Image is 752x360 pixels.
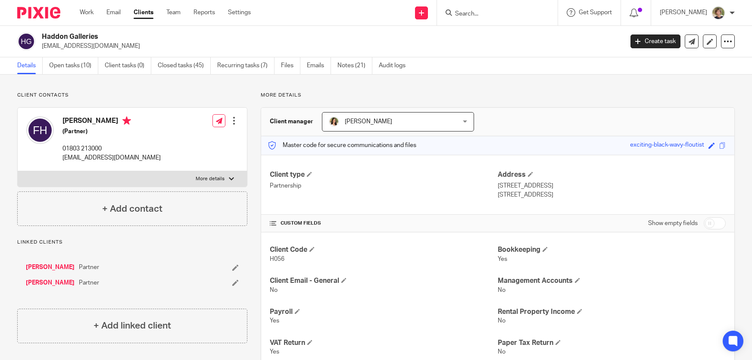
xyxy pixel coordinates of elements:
p: More details [261,92,735,99]
h2: Haddon Galleries [42,32,502,41]
p: [EMAIL_ADDRESS][DOMAIN_NAME] [62,153,161,162]
a: Audit logs [379,57,412,74]
h4: + Add linked client [94,319,171,332]
h5: (Partner) [62,127,161,136]
a: Details [17,57,43,74]
h4: Payroll [270,307,498,316]
h3: Client manager [270,117,313,126]
h4: Client Code [270,245,498,254]
a: Recurring tasks (7) [217,57,275,74]
span: [PERSON_NAME] [345,119,392,125]
a: Notes (21) [337,57,372,74]
h4: Paper Tax Return [498,338,726,347]
h4: VAT Return [270,338,498,347]
span: Get Support [579,9,612,16]
span: Partner [79,279,99,287]
span: No [498,349,505,355]
img: Pixie [17,7,60,19]
span: Partner [79,263,99,272]
h4: + Add contact [102,202,162,216]
a: Closed tasks (45) [158,57,211,74]
a: Emails [307,57,331,74]
a: Reports [193,8,215,17]
h4: Address [498,170,726,179]
p: 01803 213000 [62,144,161,153]
a: Files [281,57,300,74]
p: Partnership [270,182,498,190]
h4: Management Accounts [498,276,726,285]
span: Yes [270,318,279,324]
p: Master code for secure communications and files [268,141,416,150]
div: exciting-black-wavy-floutist [630,141,704,150]
label: Show empty fields [648,219,698,228]
h4: Client Email - General [270,276,498,285]
p: [STREET_ADDRESS] [498,182,726,190]
a: [PERSON_NAME] [26,263,75,272]
h4: Client type [270,170,498,179]
span: Yes [270,349,279,355]
a: [PERSON_NAME] [26,279,75,287]
a: Work [80,8,94,17]
i: Primary [122,116,131,125]
img: High%20Res%20Andrew%20Price%20Accountants_Poppy%20Jakes%20photography-1142.jpg [711,6,725,20]
p: [STREET_ADDRESS] [498,191,726,199]
a: Clients [134,8,153,17]
h4: [PERSON_NAME] [62,116,161,127]
img: High%20Res%20Andrew%20Price%20Accountants_Poppy%20Jakes%20photography-1153.jpg [329,116,339,127]
a: Email [106,8,121,17]
p: More details [196,175,225,182]
span: No [270,287,278,293]
a: Open tasks (10) [49,57,98,74]
span: Yes [498,256,507,262]
span: H056 [270,256,284,262]
p: [PERSON_NAME] [660,8,707,17]
h4: CUSTOM FIELDS [270,220,498,227]
h4: Bookkeeping [498,245,726,254]
span: No [498,287,505,293]
a: Team [166,8,181,17]
a: Create task [630,34,680,48]
p: [EMAIL_ADDRESS][DOMAIN_NAME] [42,42,618,50]
img: svg%3E [17,32,35,50]
p: Linked clients [17,239,247,246]
span: No [498,318,505,324]
a: Client tasks (0) [105,57,151,74]
img: svg%3E [26,116,54,144]
p: Client contacts [17,92,247,99]
h4: Rental Property Income [498,307,726,316]
input: Search [454,10,532,18]
a: Settings [228,8,251,17]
